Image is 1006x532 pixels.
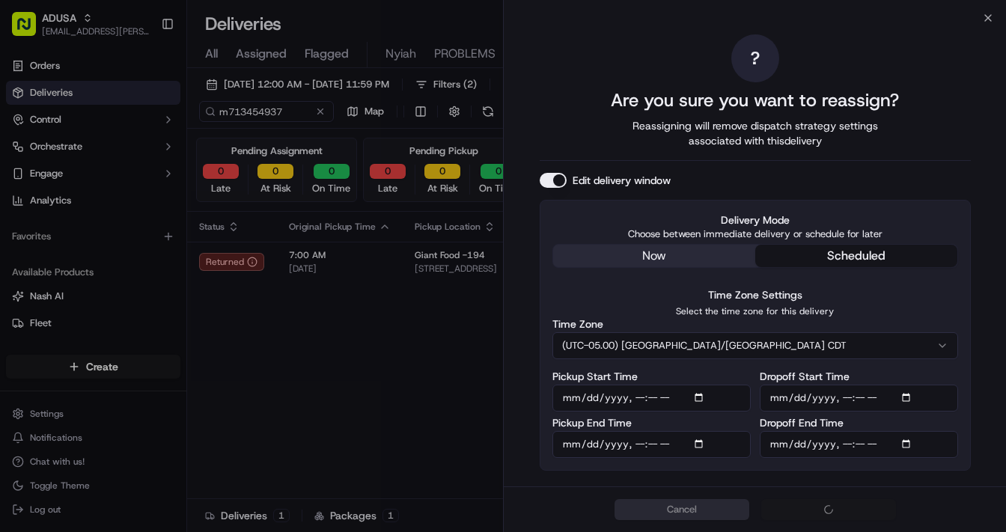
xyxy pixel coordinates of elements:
[141,217,240,232] span: API Documentation
[149,254,181,265] span: Pylon
[106,253,181,265] a: Powered byPylon
[15,15,45,45] img: Nash
[552,371,638,382] label: Pickup Start Time
[552,319,603,329] label: Time Zone
[15,218,27,230] div: 📗
[552,227,958,241] p: Choose between immediate delivery or schedule for later
[760,371,850,382] label: Dropoff Start Time
[755,245,957,267] button: scheduled
[39,97,269,112] input: Got a question? Start typing here...
[30,217,115,232] span: Knowledge Base
[51,143,246,158] div: Start new chat
[552,213,958,227] label: Delivery Mode
[254,147,272,165] button: Start new chat
[760,418,844,428] label: Dropoff End Time
[731,34,779,82] div: ?
[51,158,189,170] div: We're available if you need us!
[15,143,42,170] img: 1736555255976-a54dd68f-1ca7-489b-9aae-adbdc363a1c4
[552,418,632,428] label: Pickup End Time
[15,60,272,84] p: Welcome 👋
[126,218,138,230] div: 💻
[121,211,246,238] a: 💻API Documentation
[9,211,121,238] a: 📗Knowledge Base
[611,88,899,112] h2: Are you sure you want to reassign?
[552,305,958,317] p: Select the time zone for this delivery
[708,288,802,302] label: Time Zone Settings
[573,173,671,188] label: Edit delivery window
[612,118,899,148] span: Reassigning will remove dispatch strategy settings associated with this delivery
[553,245,755,267] button: now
